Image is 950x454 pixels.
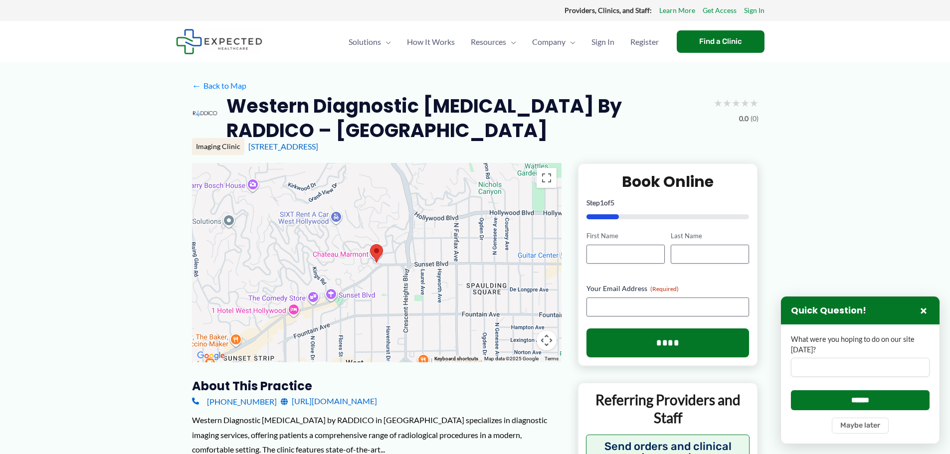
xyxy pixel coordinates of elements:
[714,94,723,112] span: ★
[532,24,566,59] span: Company
[650,285,679,293] span: (Required)
[341,24,399,59] a: SolutionsMenu Toggle
[832,418,889,434] button: Maybe later
[281,394,377,409] a: [URL][DOMAIN_NAME]
[751,112,759,125] span: (0)
[703,4,737,17] a: Get Access
[791,305,866,316] h3: Quick Question!
[192,81,201,90] span: ←
[739,112,749,125] span: 0.0
[192,394,277,409] a: [PHONE_NUMBER]
[524,24,583,59] a: CompanyMenu Toggle
[463,24,524,59] a: ResourcesMenu Toggle
[918,304,930,316] button: Close
[583,24,622,59] a: Sign In
[586,199,750,206] p: Step of
[586,284,750,294] label: Your Email Address
[741,94,750,112] span: ★
[610,198,614,207] span: 5
[248,141,759,152] div: [STREET_ADDRESS]
[192,138,244,155] div: Imaging Clinic
[732,94,741,112] span: ★
[622,24,667,59] a: Register
[349,24,381,59] span: Solutions
[566,24,575,59] span: Menu Toggle
[565,6,652,14] strong: Providers, Clinics, and Staff:
[791,334,930,355] label: What were you hoping to do on our site [DATE]?
[671,231,749,241] label: Last Name
[434,355,478,362] button: Keyboard shortcuts
[750,94,759,112] span: ★
[381,24,391,59] span: Menu Toggle
[194,349,227,362] a: Open this area in Google Maps (opens a new window)
[192,78,246,93] a: ←Back to Map
[484,356,539,361] span: Map data ©2025 Google
[192,378,562,394] h3: About this practice
[176,29,262,54] img: Expected Healthcare Logo - side, dark font, small
[591,24,614,59] span: Sign In
[341,24,667,59] nav: Primary Site Navigation
[407,24,455,59] span: How It Works
[630,24,659,59] span: Register
[537,330,557,350] button: Map camera controls
[600,198,604,207] span: 1
[586,231,665,241] label: First Name
[744,4,764,17] a: Sign In
[399,24,463,59] a: How It Works
[537,168,557,188] button: Toggle fullscreen view
[586,391,750,427] p: Referring Providers and Staff
[545,356,559,361] a: Terms (opens in new tab)
[659,4,695,17] a: Learn More
[586,172,750,191] h2: Book Online
[506,24,516,59] span: Menu Toggle
[677,30,764,53] a: Find a Clinic
[723,94,732,112] span: ★
[226,94,706,143] h2: Western Diagnostic [MEDICAL_DATA] by RADDICO – [GEOGRAPHIC_DATA]
[194,349,227,362] img: Google
[471,24,506,59] span: Resources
